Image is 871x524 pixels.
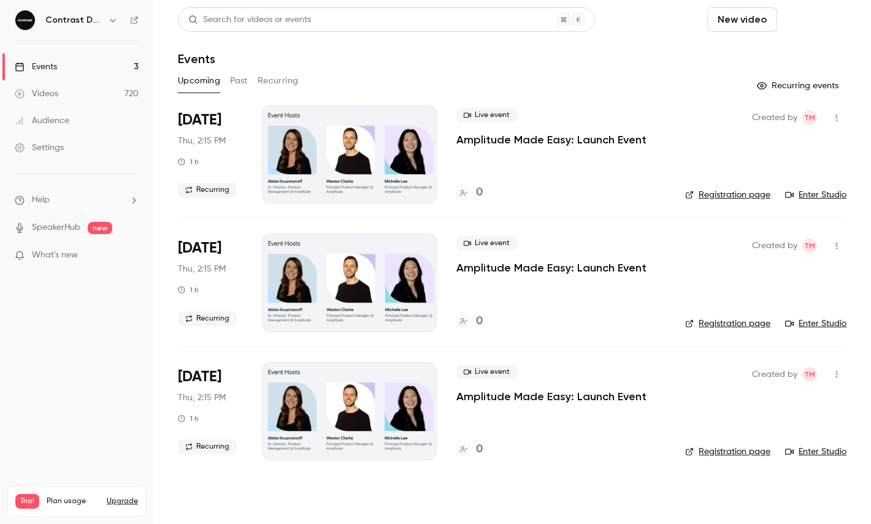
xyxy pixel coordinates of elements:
li: help-dropdown-opener [15,194,139,207]
span: TM [804,110,815,125]
span: Created by [752,367,797,382]
button: Past [230,71,248,91]
div: Search for videos or events [188,13,311,26]
div: Audience [15,115,69,127]
span: Live event [456,365,517,379]
div: 1 h [178,157,199,167]
a: Enter Studio [785,317,846,330]
span: Thu, 2:15 PM [178,392,226,404]
a: Enter Studio [785,189,846,201]
button: Schedule [782,7,846,32]
button: Upcoming [178,71,220,91]
a: 0 [456,441,483,458]
span: Live event [456,236,517,251]
span: Tim Minton [802,110,817,125]
div: 1 h [178,414,199,423]
span: Live event [456,108,517,123]
div: Oct 16 Thu, 1:15 PM (Europe/London) [178,362,242,460]
span: new [88,222,112,234]
span: Recurring [178,439,237,454]
span: Created by [752,238,797,253]
h1: Events [178,51,215,66]
span: Plan usage [47,496,99,506]
button: Upgrade [107,496,138,506]
span: Recurring [178,311,237,326]
span: [DATE] [178,110,221,130]
a: Enter Studio [785,446,846,458]
span: What's new [32,249,78,262]
span: [DATE] [178,238,221,258]
a: Registration page [685,189,770,201]
div: 1 h [178,285,199,295]
a: Registration page [685,446,770,458]
div: Oct 9 Thu, 1:15 PM (Europe/London) [178,234,242,332]
span: Thu, 2:15 PM [178,135,226,147]
span: Tim Minton [802,367,817,382]
span: [DATE] [178,367,221,387]
a: SpeakerHub [32,221,80,234]
h4: 0 [476,184,483,201]
span: Tim Minton [802,238,817,253]
h4: 0 [476,441,483,458]
h4: 0 [476,313,483,330]
a: Amplitude Made Easy: Launch Event [456,132,647,147]
span: TM [804,238,815,253]
span: Thu, 2:15 PM [178,263,226,275]
span: Created by [752,110,797,125]
div: Videos [15,88,58,100]
span: TM [804,367,815,382]
button: Recurring [258,71,299,91]
div: Oct 2 Thu, 1:15 PM (Europe/London) [178,105,242,203]
div: Events [15,61,57,73]
img: Contrast Demos [15,10,35,30]
a: 0 [456,313,483,330]
div: Settings [15,142,64,154]
a: Amplitude Made Easy: Launch Event [456,260,647,275]
a: Amplitude Made Easy: Launch Event [456,389,647,404]
span: Help [32,194,50,207]
button: New video [707,7,777,32]
span: Recurring [178,183,237,197]
button: Recurring events [751,76,846,96]
a: 0 [456,184,483,201]
span: Trial [15,494,39,509]
a: Registration page [685,317,770,330]
h6: Contrast Demos [45,14,103,26]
